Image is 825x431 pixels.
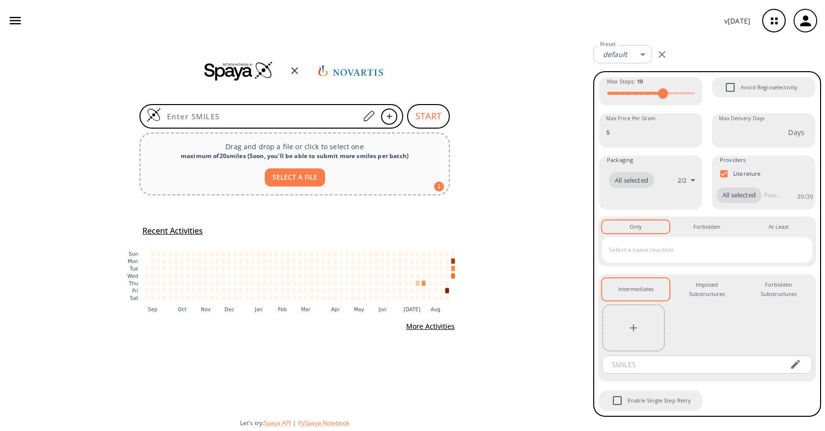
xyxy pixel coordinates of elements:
[607,156,633,164] span: Packaging
[769,222,789,231] div: At Least
[602,220,669,233] button: Only
[354,306,364,312] text: May
[762,188,783,203] input: Provider name
[127,273,138,279] text: Wed
[148,141,441,152] p: Drag and drop a file or click to select one
[628,396,691,405] span: Enable Single Step Retry
[204,61,273,81] img: Spaya logo
[130,296,138,301] text: Sat
[607,77,643,86] span: Max Steps :
[606,115,656,122] label: Max Price Per Gram
[720,77,741,98] span: Avoid Regioselectivity
[291,419,298,427] span: |
[788,127,804,137] p: Days
[719,115,765,122] label: Max Delivery Days
[378,306,386,312] text: Jun
[161,111,359,121] input: Enter SMILES
[605,355,782,374] input: SMILES
[178,306,187,312] text: Oct
[606,242,793,258] input: Select a name reaction
[265,168,325,187] button: SELECT A FILE
[148,306,440,312] g: x-axis tick label
[301,306,311,312] text: Mar
[331,306,340,312] text: Apr
[673,278,741,300] button: Imposed Substructures
[298,419,349,427] button: PySpaya Notebook
[637,78,643,85] strong: 10
[142,226,203,236] h5: Recent Activities
[603,50,627,59] em: default
[402,318,459,336] button: More Activities
[129,266,138,271] text: Tue
[129,251,138,257] text: Sun
[724,16,750,26] p: v [DATE]
[128,259,138,264] text: Mon
[404,306,421,312] text: [DATE]
[598,389,703,412] div: When Single Step Retry is enabled, if no route is found during retrosynthesis, a retry is trigger...
[609,176,654,186] span: All selected
[146,108,161,122] img: Logo Spaya
[316,56,385,85] img: Team logo
[716,190,762,200] span: All selected
[127,251,138,301] g: y-axis tick label
[407,104,450,129] button: START
[254,306,263,312] text: Jan
[678,176,687,185] p: 2 / 2
[797,192,813,201] p: 39 / 39
[201,306,211,312] text: Nov
[741,83,797,92] span: Avoid Regioselectivity
[128,281,138,286] text: Thu
[145,251,455,300] g: cell
[224,306,234,312] text: Dec
[673,220,741,233] button: Forbidden
[278,306,287,312] text: Feb
[132,288,138,294] text: Fri
[693,222,720,231] div: Forbidden
[606,127,610,137] p: $
[148,152,441,161] div: maximum of 20 smiles ( Soon, you'll be able to submit more smiles per batch )
[148,306,157,312] text: Sep
[602,278,669,300] button: Intermediates
[745,220,812,233] button: At Least
[720,156,745,164] span: Providers
[753,280,804,298] div: Forbidden Substructures
[138,223,207,239] button: Recent Activities
[745,278,812,300] button: Forbidden Substructures
[618,285,654,294] div: Intermediates
[630,222,642,231] div: Only
[607,390,628,411] span: Enable Single Step Retry
[600,41,616,48] label: Preset
[733,169,761,178] p: Literature
[431,306,440,312] text: Aug
[681,280,733,298] div: Imposed Substructures
[264,419,291,427] button: Spaya API
[240,419,585,427] div: Let's try:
